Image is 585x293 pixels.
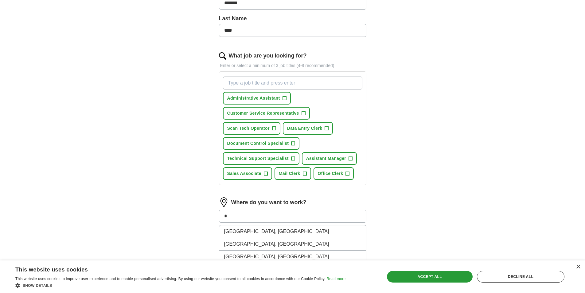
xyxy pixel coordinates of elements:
[219,251,366,263] li: [GEOGRAPHIC_DATA], [GEOGRAPHIC_DATA]
[387,271,473,283] div: Accept all
[219,225,366,238] li: [GEOGRAPHIC_DATA], [GEOGRAPHIC_DATA]
[223,152,299,165] button: Technical Support Specialist
[15,282,345,288] div: Show details
[227,110,299,117] span: Customer Service Representative
[306,155,346,162] span: Assistant Manager
[231,198,306,207] label: Where do you want to work?
[223,137,300,150] button: Document Control Specialist
[223,77,362,89] input: Type a job title and press enter
[229,52,307,60] label: What job are you looking for?
[219,52,226,60] img: search.png
[326,277,345,281] a: Read more, opens a new window
[223,107,310,120] button: Customer Service Representative
[223,92,291,105] button: Administrative Assistant
[279,170,300,177] span: Mail Clerk
[318,170,343,177] span: Office Clerk
[314,167,354,180] button: Office Clerk
[227,170,261,177] span: Sales Associate
[23,283,52,288] span: Show details
[219,62,366,69] p: Enter or select a minimum of 3 job titles (4-8 recommended)
[223,122,280,135] button: Scan Tech Operator
[219,14,366,23] label: Last Name
[287,125,322,132] span: Data Entry Clerk
[576,265,580,269] div: Close
[15,277,326,281] span: This website uses cookies to improve user experience and to enable personalised advertising. By u...
[227,140,289,147] span: Document Control Specialist
[227,155,289,162] span: Technical Support Specialist
[227,95,280,101] span: Administrative Assistant
[275,167,311,180] button: Mail Clerk
[219,238,366,251] li: [GEOGRAPHIC_DATA], [GEOGRAPHIC_DATA]
[477,271,564,283] div: Decline all
[223,167,272,180] button: Sales Associate
[15,264,330,273] div: This website uses cookies
[302,152,357,165] button: Assistant Manager
[227,125,270,132] span: Scan Tech Operator
[283,122,333,135] button: Data Entry Clerk
[219,197,229,207] img: location.png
